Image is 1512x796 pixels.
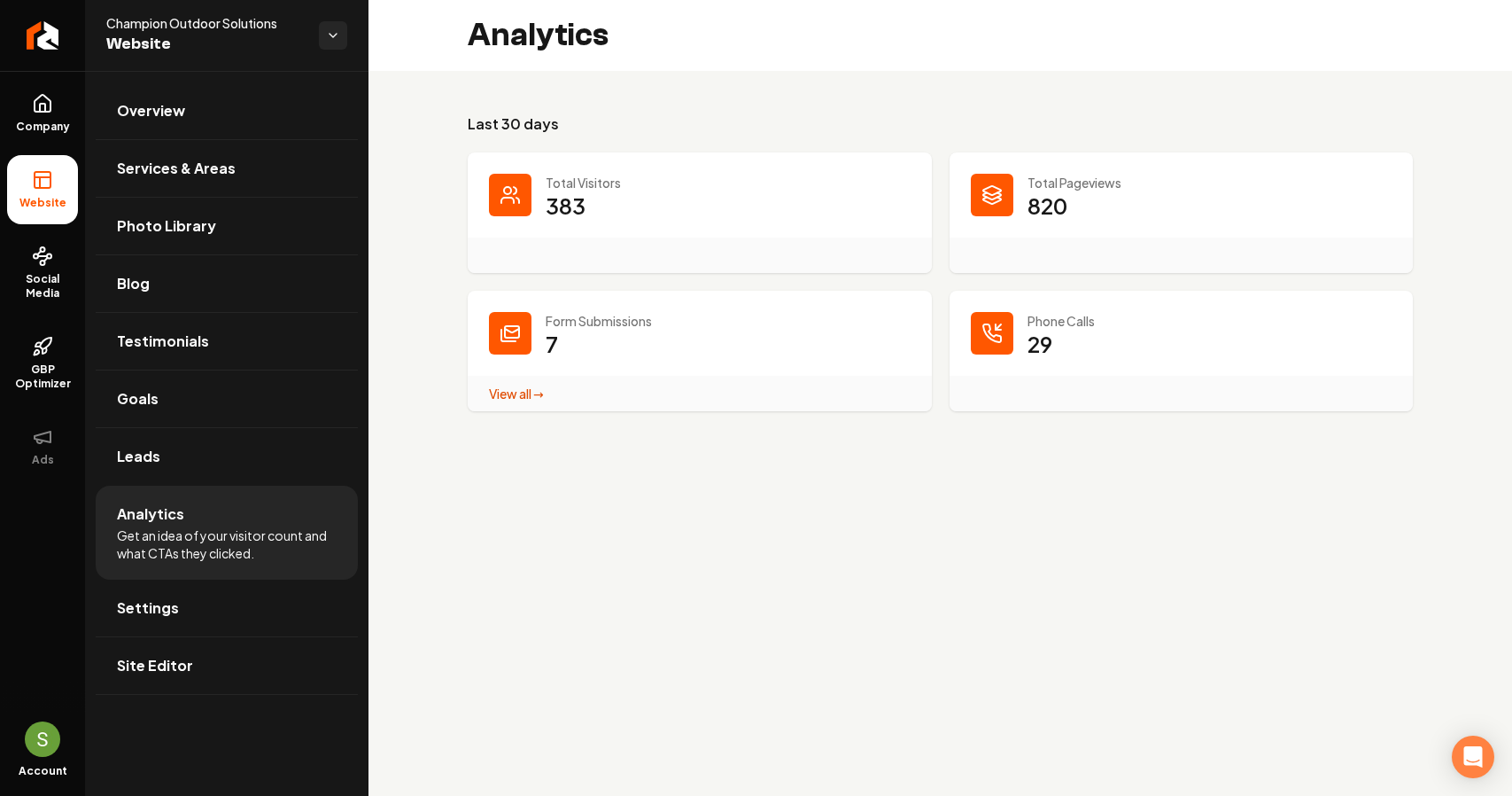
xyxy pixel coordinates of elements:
[546,191,585,220] p: 383
[117,597,179,619] span: Settings
[117,527,337,562] span: Get an idea of your visitor count and what CTAs they clicked.
[27,21,59,50] img: Rebolt Logo
[117,331,209,352] span: Testimonials
[117,158,236,179] span: Services & Areas
[25,453,61,467] span: Ads
[96,140,358,197] a: Services & Areas
[106,14,305,32] span: Champion Outdoor Solutions
[96,198,358,254] a: Photo Library
[19,764,67,778] span: Account
[96,580,358,636] a: Settings
[96,637,358,694] a: Site Editor
[117,503,184,525] span: Analytics
[117,446,160,467] span: Leads
[9,120,77,134] span: Company
[96,428,358,485] a: Leads
[117,100,185,121] span: Overview
[117,388,159,410] span: Goals
[106,32,305,57] span: Website
[117,655,193,676] span: Site Editor
[7,363,78,391] span: GBP Optimizer
[1027,174,1392,191] p: Total Pageviews
[1027,312,1392,330] p: Phone Calls
[489,386,544,402] a: View all →
[96,255,358,312] a: Blog
[546,330,558,358] p: 7
[7,231,78,315] a: Social Media
[25,722,60,757] img: Sales Champion
[7,79,78,148] a: Company
[7,272,78,300] span: Social Media
[117,273,150,294] span: Blog
[7,322,78,405] a: GBP Optimizer
[1452,736,1494,778] div: Open Intercom Messenger
[1027,330,1052,358] p: 29
[468,18,609,53] h2: Analytics
[7,412,78,481] button: Ads
[96,371,358,427] a: Goals
[546,174,911,191] p: Total Visitors
[96,82,358,139] a: Overview
[25,722,60,757] button: Open user button
[468,113,1413,135] h3: Last 30 days
[117,215,216,237] span: Photo Library
[1027,191,1067,220] p: 820
[12,196,74,210] span: Website
[96,313,358,370] a: Testimonials
[546,312,911,330] p: Form Submissions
